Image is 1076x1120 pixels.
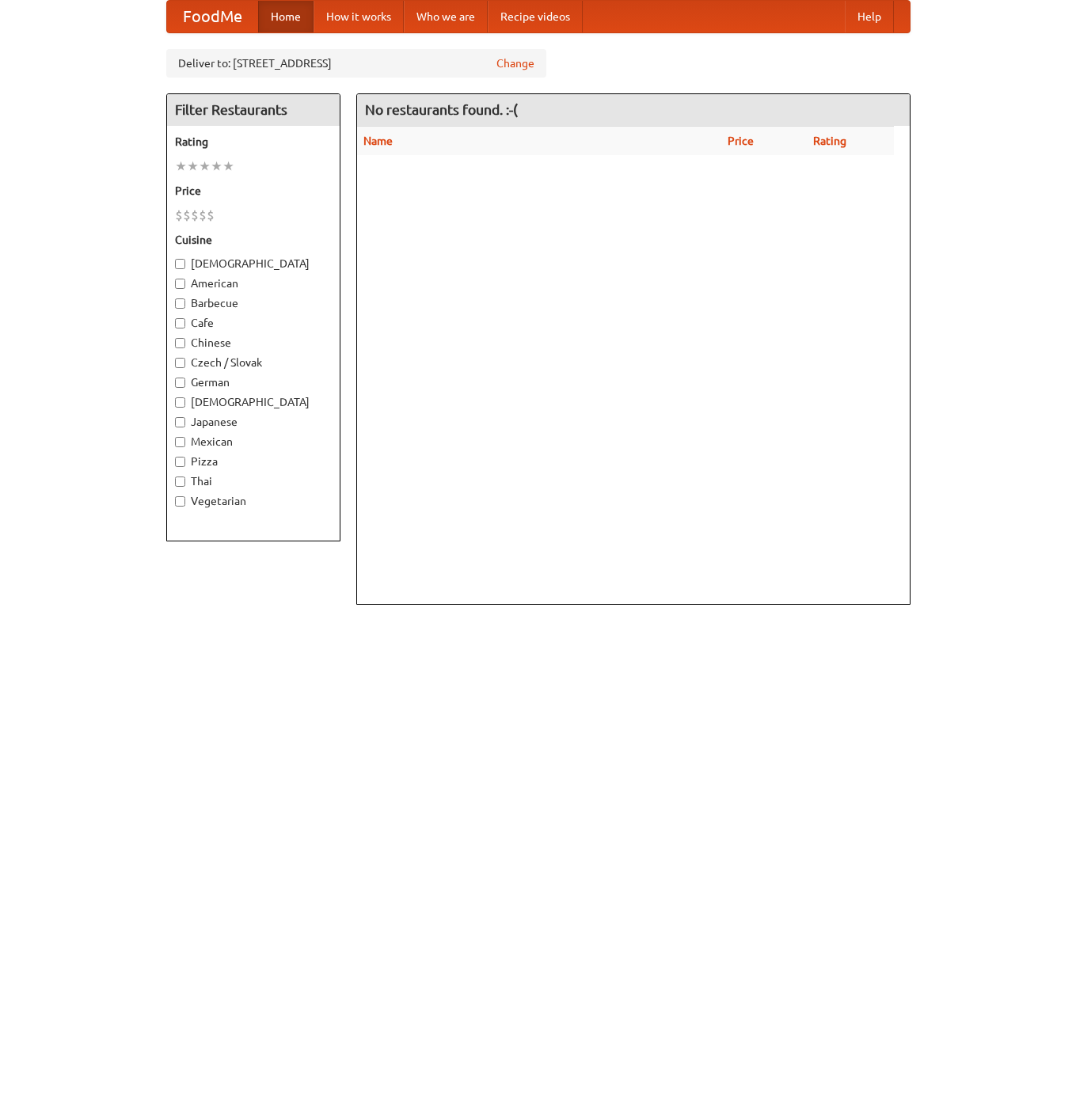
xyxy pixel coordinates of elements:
[175,232,332,248] h5: Cuisine
[199,158,211,175] li: ★
[199,207,207,224] li: $
[175,493,332,509] label: Vegetarian
[175,454,332,469] label: Pizza
[166,49,546,78] div: Deliver to: [STREET_ADDRESS]
[845,1,894,32] a: Help
[175,158,187,175] li: ★
[175,394,332,410] label: [DEMOGRAPHIC_DATA]
[813,135,846,147] a: Rating
[175,374,332,390] label: German
[175,434,332,450] label: Mexican
[175,473,332,489] label: Thai
[175,315,332,331] label: Cafe
[258,1,314,32] a: Home
[175,279,185,289] input: American
[167,1,258,32] a: FoodMe
[175,134,332,150] h5: Rating
[175,437,185,447] input: Mexican
[363,135,393,147] a: Name
[175,414,332,430] label: Japanese
[175,275,332,291] label: American
[175,338,185,348] input: Chinese
[175,183,332,199] h5: Price
[167,94,340,126] h4: Filter Restaurants
[728,135,754,147] a: Price
[365,102,518,117] ng-pluralize: No restaurants found. :-(
[191,207,199,224] li: $
[187,158,199,175] li: ★
[175,256,332,271] label: [DEMOGRAPHIC_DATA]
[183,207,191,224] li: $
[175,318,185,328] input: Cafe
[314,1,404,32] a: How it works
[222,158,234,175] li: ★
[496,55,534,71] a: Change
[175,358,185,368] input: Czech / Slovak
[175,259,185,269] input: [DEMOGRAPHIC_DATA]
[207,207,215,224] li: $
[175,496,185,507] input: Vegetarian
[175,457,185,467] input: Pizza
[175,298,185,309] input: Barbecue
[175,397,185,408] input: [DEMOGRAPHIC_DATA]
[175,378,185,388] input: German
[175,417,185,427] input: Japanese
[175,335,332,351] label: Chinese
[175,207,183,224] li: $
[175,476,185,487] input: Thai
[175,295,332,311] label: Barbecue
[404,1,488,32] a: Who we are
[175,355,332,370] label: Czech / Slovak
[211,158,222,175] li: ★
[488,1,583,32] a: Recipe videos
